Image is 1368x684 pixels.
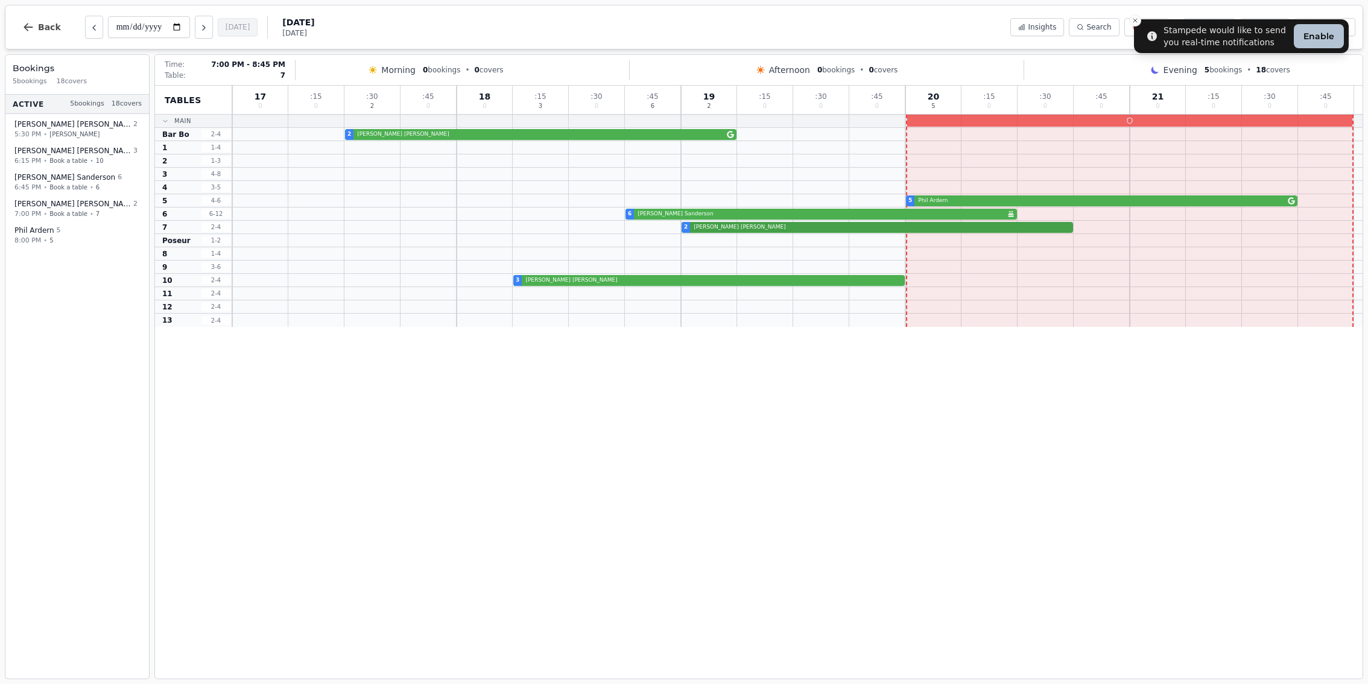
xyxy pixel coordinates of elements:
span: 20 [928,92,939,101]
span: 12 [162,302,173,312]
span: 2 - 4 [201,289,230,298]
span: 4 - 6 [201,196,230,205]
span: 2 [370,103,374,109]
span: 18 [479,92,490,101]
span: 2 [707,103,711,109]
span: : 15 [1208,93,1219,100]
span: 0 [483,103,486,109]
span: 0 [423,66,428,74]
button: [PERSON_NAME] [PERSON_NAME]25:30 PM•[PERSON_NAME] [8,115,147,144]
span: Phil Ardern [14,226,54,235]
span: 8 [162,249,167,259]
span: • [90,156,93,165]
span: 19 [703,92,715,101]
span: bookings [1205,65,1242,75]
svg: Google booking [727,131,734,138]
span: • [1247,65,1251,75]
span: 0 [987,103,991,109]
span: Morning [381,64,416,76]
button: [PERSON_NAME] [PERSON_NAME]36:15 PM•Book a table•10 [8,142,147,170]
span: 21 [1152,92,1164,101]
span: 2 - 4 [201,130,230,139]
span: 0 [1212,103,1215,109]
span: [PERSON_NAME] Sanderson [635,210,1006,218]
button: Insights [1010,18,1064,36]
span: [PERSON_NAME] [PERSON_NAME] [14,199,131,209]
span: 0 [258,103,262,109]
span: : 45 [1320,93,1331,100]
span: 2 - 4 [201,276,230,285]
span: Time: [165,60,185,69]
span: Book a table [49,209,87,218]
span: 2 [133,199,138,209]
span: 0 [819,103,823,109]
span: 7 [280,71,285,80]
span: 10 [96,156,104,165]
span: • [90,209,93,218]
button: Previous day [85,16,103,39]
span: covers [869,65,898,75]
span: Back [38,23,61,31]
button: Block [1124,18,1169,36]
span: : 15 [310,93,321,100]
span: Table: [165,71,186,80]
span: [PERSON_NAME] Sanderson [14,173,115,182]
span: [PERSON_NAME] [PERSON_NAME] [691,223,1071,232]
span: : 45 [1095,93,1107,100]
span: 3 [133,146,138,156]
button: Close toast [1129,14,1141,27]
span: 4 [162,183,167,192]
span: [PERSON_NAME] [PERSON_NAME] [523,276,902,285]
span: 7:00 PM [14,209,41,219]
span: 4 - 8 [201,169,230,179]
span: 0 [426,103,430,109]
span: Poseur [162,236,191,245]
span: 0 [869,66,873,74]
span: [DATE] [282,28,314,38]
span: • [43,236,47,245]
span: 1 - 4 [201,143,230,152]
span: • [43,209,47,218]
span: 1 - 3 [201,156,230,165]
span: 6:45 PM [14,182,41,192]
span: 0 [875,103,879,109]
button: Phil Ardern58:00 PM•5 [8,221,147,250]
button: Next day [195,16,213,39]
span: 6 [162,209,167,219]
span: 0 [1100,103,1103,109]
span: : 30 [591,93,602,100]
span: Tables [165,94,201,106]
span: 0 [1324,103,1328,109]
span: 2 [684,223,688,232]
span: 0 [817,66,822,74]
span: 13 [162,315,173,325]
button: [PERSON_NAME] Sanderson66:45 PM•Book a table•6 [8,168,147,197]
span: : 45 [647,93,658,100]
div: Stampede would like to send you real-time notifications [1164,24,1289,48]
span: Insights [1028,22,1056,32]
span: • [43,156,47,165]
span: covers [474,65,503,75]
span: : 30 [815,93,826,100]
span: Main [174,116,191,125]
span: 11 [162,289,173,299]
span: 1 - 4 [201,249,230,258]
span: • [465,65,469,75]
span: 3 [162,169,167,179]
span: 3 - 6 [201,262,230,271]
span: 5 [57,226,61,236]
span: 17 [255,92,266,101]
span: 7:00 PM - 8:45 PM [211,60,285,69]
span: 8:00 PM [14,235,41,245]
span: 5 bookings [70,99,104,109]
button: Enable [1294,24,1344,48]
span: 18 covers [112,99,142,109]
span: : 15 [534,93,546,100]
span: 6 [651,103,654,109]
span: 0 [474,66,479,74]
span: 3 - 5 [201,183,230,192]
span: 2 [162,156,167,166]
span: 5:30 PM [14,129,41,139]
span: : 30 [1264,93,1275,100]
span: Bar Bo [162,130,189,139]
